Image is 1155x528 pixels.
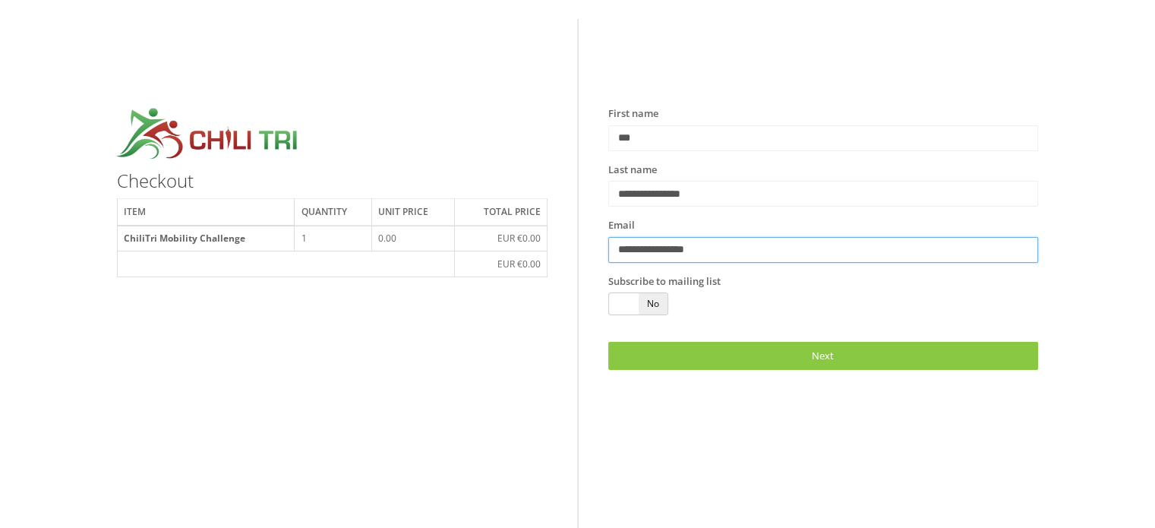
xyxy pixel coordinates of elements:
[455,226,547,251] td: EUR €0.00
[639,293,668,315] span: No
[608,163,657,178] label: Last name
[117,171,547,191] h3: Checkout
[118,199,295,226] th: Item
[295,199,371,226] th: Quantity
[455,251,547,277] td: EUR €0.00
[608,218,635,233] label: Email
[608,274,721,289] label: Subscribe to mailing list
[295,226,371,251] td: 1
[608,342,1038,370] a: Next
[608,106,658,122] label: First name
[371,226,454,251] td: 0.00
[117,106,298,163] img: croppedchilitri.jpg
[455,199,547,226] th: Total price
[118,226,295,251] th: ChiliTri Mobility Challenge
[371,199,454,226] th: Unit price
